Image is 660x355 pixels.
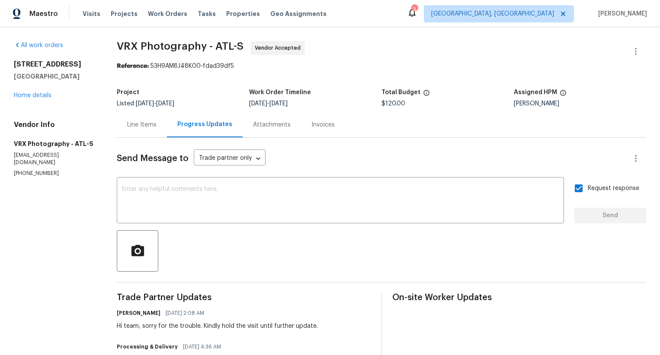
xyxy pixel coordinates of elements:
[111,10,138,18] span: Projects
[148,10,187,18] span: Work Orders
[14,60,96,69] h2: [STREET_ADDRESS]
[166,309,204,317] span: [DATE] 2:08 AM
[381,101,405,107] span: $120.00
[514,101,646,107] div: [PERSON_NAME]
[29,10,58,18] span: Maestro
[136,101,174,107] span: -
[117,101,174,107] span: Listed
[14,170,96,177] p: [PHONE_NUMBER]
[423,89,430,101] span: The total cost of line items that have been proposed by Opendoor. This sum includes line items th...
[117,293,371,302] span: Trade Partner Updates
[311,120,335,129] div: Invoices
[117,309,160,317] h6: [PERSON_NAME]
[14,120,96,129] h4: Vendor Info
[183,342,221,351] span: [DATE] 4:36 AM
[514,89,557,95] h5: Assigned HPM
[127,120,157,129] div: Line Items
[14,92,51,98] a: Home details
[117,154,189,163] span: Send Message to
[249,101,267,107] span: [DATE]
[194,152,266,166] div: Trade partner only
[411,5,417,14] div: 3
[588,184,639,193] span: Request response
[198,11,216,17] span: Tasks
[270,10,327,18] span: Geo Assignments
[14,139,96,148] h5: VRX Photography - ATL-S
[117,62,646,70] div: 53H9AM8J48K00-fdad39df5
[269,101,288,107] span: [DATE]
[117,63,149,69] b: Reference:
[226,10,260,18] span: Properties
[117,322,318,330] div: Hi team, sorry for the trouble. Kindly hold the visit until further update.
[156,101,174,107] span: [DATE]
[14,72,96,81] h5: [GEOGRAPHIC_DATA]
[595,10,647,18] span: [PERSON_NAME]
[249,89,311,95] h5: Work Order Timeline
[381,89,420,95] h5: Total Budget
[560,89,567,101] span: The hpm assigned to this work order.
[392,293,646,302] span: On-site Worker Updates
[253,120,291,129] div: Attachments
[117,89,139,95] h5: Project
[255,44,304,52] span: Vendor Accepted
[117,41,243,51] span: VRX Photography - ATL-S
[14,152,96,166] p: [EMAIL_ADDRESS][DOMAIN_NAME]
[177,120,232,129] div: Progress Updates
[136,101,154,107] span: [DATE]
[249,101,288,107] span: -
[431,10,554,18] span: [GEOGRAPHIC_DATA], [GEOGRAPHIC_DATA]
[83,10,100,18] span: Visits
[117,342,178,351] h6: Processing & Delivery
[14,42,63,48] a: All work orders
